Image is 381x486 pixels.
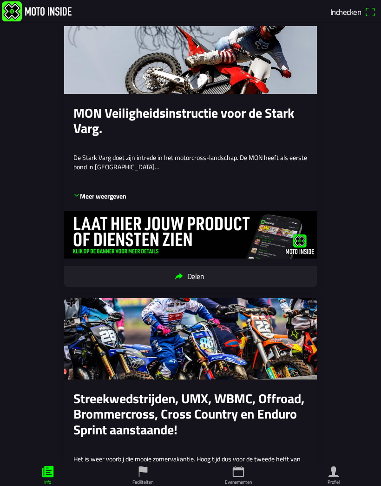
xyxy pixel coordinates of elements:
[328,479,340,486] ion-label: Profiel
[73,454,308,473] p: Het is weer voorbij die mooie zomervakantie. Hoog tijd dus voor de tweede helft van het motorspor...
[64,266,317,287] ion-button: Delen
[73,391,308,438] ion-card-title: Streekwedstrijden, UMX, WBMC, Offroad, Brommercross, Cross Country en Enduro Sprint aanstaande!
[73,153,308,171] p: De Stark Varg doet zijn intrede in het motorcross-landschap. De MON heeft als eerste bond in [GEO...
[231,465,245,479] ion-icon: calendar
[41,465,55,479] ion-icon: paper
[64,13,317,94] img: PKFdt2ezf7rcMpSQmoml08w31BpLqvkLh5Gawgp9.jpg
[136,465,150,479] ion-icon: flag
[330,6,361,18] span: Inchecken
[44,479,51,486] ion-label: Info
[73,105,308,136] ion-card-title: MON Veiligheidsinstructie voor de Stark Varg.
[225,479,252,486] ion-label: Evenementen
[73,192,80,199] ion-icon: arrow down
[327,4,379,20] a: Incheckenqr scanner
[64,298,317,379] img: O72PGcefeGSpdqwpNEKpWN2wj7ksXel4wgl7XPhn.jpg
[327,465,341,479] ion-icon: person
[64,211,317,259] img: ovdhpoPiYVyyWxH96Op6EavZdUOyIWdtEOENrLni.jpg
[132,479,153,486] ion-label: Faciliteiten
[73,192,126,201] p: Meer weergeven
